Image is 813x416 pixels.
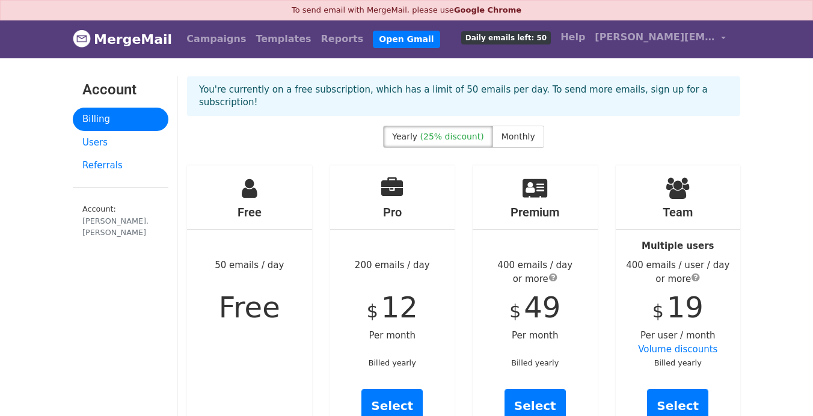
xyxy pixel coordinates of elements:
[199,84,728,109] p: You're currently on a free subscription, which has a limit of 50 emails per day. To send more ema...
[473,205,598,219] h4: Premium
[82,204,159,239] small: Account:
[369,358,416,367] small: Billed yearly
[330,205,455,219] h4: Pro
[616,205,741,219] h4: Team
[219,290,280,324] span: Free
[524,290,560,324] span: 49
[73,26,172,52] a: MergeMail
[82,215,159,238] div: [PERSON_NAME].[PERSON_NAME]
[73,131,168,154] a: Users
[595,30,715,44] span: [PERSON_NAME][EMAIL_ADDRESS][PERSON_NAME][DOMAIN_NAME]
[642,240,714,251] strong: Multiple users
[316,27,369,51] a: Reports
[73,29,91,47] img: MergeMail logo
[667,290,704,324] span: 19
[182,27,251,51] a: Campaigns
[652,301,664,322] span: $
[654,358,702,367] small: Billed yearly
[373,31,440,48] a: Open Gmail
[73,108,168,131] a: Billing
[511,358,559,367] small: Billed yearly
[456,25,556,49] a: Daily emails left: 50
[502,132,535,141] span: Monthly
[187,205,312,219] h4: Free
[392,132,417,141] span: Yearly
[73,154,168,177] a: Referrals
[420,132,484,141] span: (25% discount)
[556,25,590,49] a: Help
[381,290,418,324] span: 12
[251,27,316,51] a: Templates
[461,31,551,44] span: Daily emails left: 50
[473,258,598,286] div: 400 emails / day or more
[638,344,717,355] a: Volume discounts
[454,5,521,14] a: Google Chrome
[509,301,521,322] span: $
[367,301,378,322] span: $
[82,81,159,99] h3: Account
[590,25,731,54] a: [PERSON_NAME][EMAIL_ADDRESS][PERSON_NAME][DOMAIN_NAME]
[616,258,741,286] div: 400 emails / user / day or more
